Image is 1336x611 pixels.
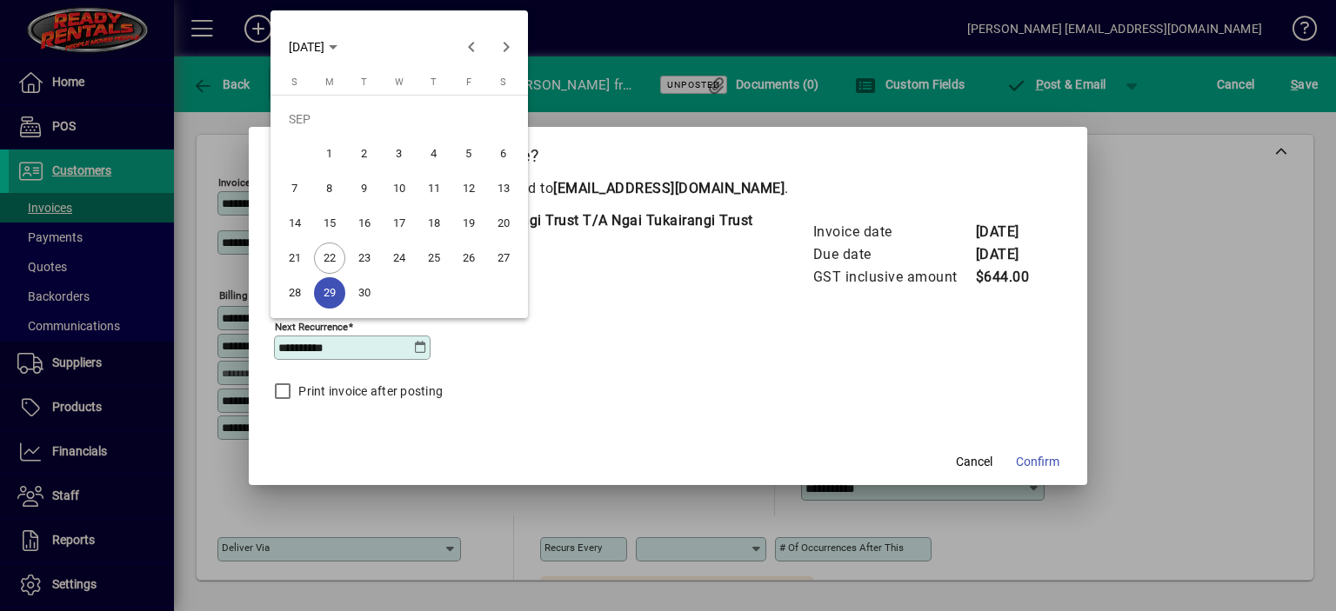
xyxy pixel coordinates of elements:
span: 21 [279,242,311,274]
span: S [500,76,506,88]
span: M [325,76,334,88]
span: 25 [418,242,450,274]
span: 4 [418,138,450,169]
span: 17 [384,208,415,239]
span: T [431,76,437,88]
span: 9 [349,173,380,204]
span: 6 [488,138,519,169]
span: 24 [384,242,415,274]
button: Thu Sep 25 2025 [417,241,451,276]
button: Mon Sep 01 2025 [312,136,347,171]
span: T [361,76,367,88]
span: 30 [349,277,380,309]
span: 23 [349,242,380,274]
button: Previous month [454,30,489,64]
button: Thu Sep 04 2025 [417,136,451,171]
button: Tue Sep 30 2025 [347,276,382,310]
span: F [466,76,471,88]
button: Thu Sep 11 2025 [417,171,451,206]
button: Fri Sep 05 2025 [451,136,486,171]
span: 11 [418,173,450,204]
button: Wed Sep 24 2025 [382,241,417,276]
button: Wed Sep 03 2025 [382,136,417,171]
button: Tue Sep 02 2025 [347,136,382,171]
button: Wed Sep 10 2025 [382,171,417,206]
span: 3 [384,138,415,169]
span: 8 [314,173,345,204]
span: 20 [488,208,519,239]
span: 18 [418,208,450,239]
button: Fri Sep 26 2025 [451,241,486,276]
span: 29 [314,277,345,309]
button: Tue Sep 16 2025 [347,206,382,241]
button: Tue Sep 23 2025 [347,241,382,276]
button: Choose month and year [282,31,344,63]
button: Mon Sep 15 2025 [312,206,347,241]
button: Tue Sep 09 2025 [347,171,382,206]
span: W [395,76,404,88]
span: 10 [384,173,415,204]
span: 26 [453,242,484,274]
button: Sun Sep 07 2025 [277,171,312,206]
span: 2 [349,138,380,169]
span: [DATE] [289,40,324,54]
button: Fri Sep 12 2025 [451,171,486,206]
span: 16 [349,208,380,239]
button: Next month [489,30,524,64]
td: SEP [277,102,521,136]
button: Mon Sep 08 2025 [312,171,347,206]
button: Sun Sep 21 2025 [277,241,312,276]
button: Sun Sep 28 2025 [277,276,312,310]
button: Fri Sep 19 2025 [451,206,486,241]
span: S [291,76,297,88]
span: 19 [453,208,484,239]
button: Sat Sep 06 2025 [486,136,521,171]
span: 12 [453,173,484,204]
span: 14 [279,208,311,239]
span: 27 [488,242,519,274]
span: 5 [453,138,484,169]
span: 1 [314,138,345,169]
button: Mon Sep 22 2025 [312,241,347,276]
button: Wed Sep 17 2025 [382,206,417,241]
span: 22 [314,242,345,274]
button: Thu Sep 18 2025 [417,206,451,241]
button: Mon Sep 29 2025 [312,276,347,310]
button: Sun Sep 14 2025 [277,206,312,241]
button: Sat Sep 20 2025 [486,206,521,241]
button: Sat Sep 13 2025 [486,171,521,206]
button: Sat Sep 27 2025 [486,241,521,276]
span: 7 [279,173,311,204]
span: 28 [279,277,311,309]
span: 13 [488,173,519,204]
span: 15 [314,208,345,239]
